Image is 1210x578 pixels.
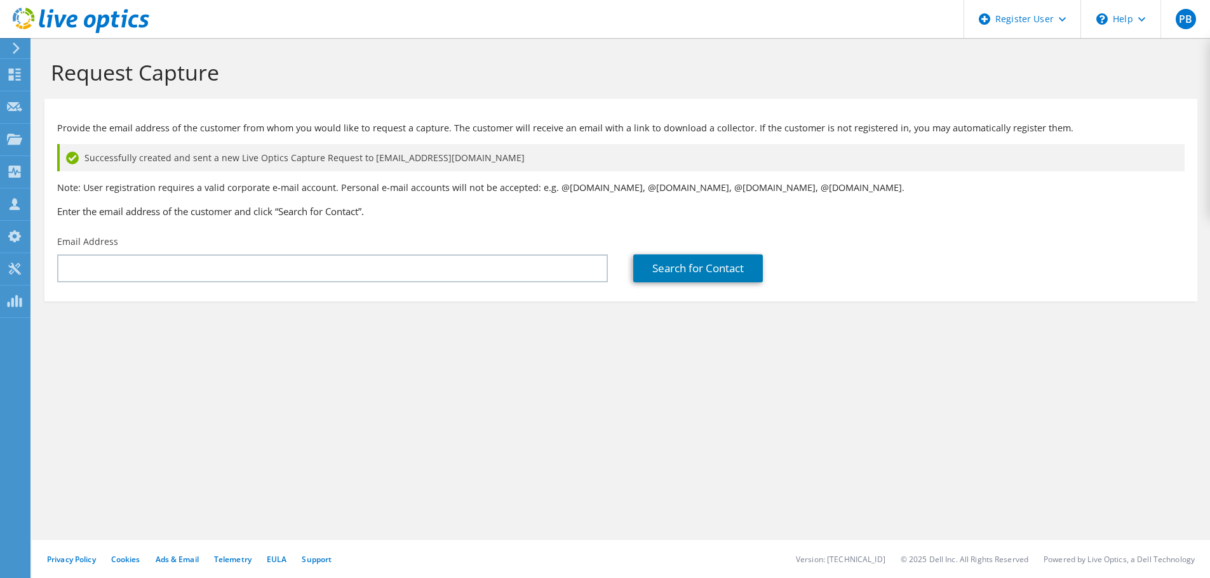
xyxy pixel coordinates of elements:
span: PB [1176,9,1196,29]
li: © 2025 Dell Inc. All Rights Reserved [901,554,1028,565]
label: Email Address [57,235,118,248]
h1: Request Capture [51,59,1185,86]
span: Successfully created and sent a new Live Optics Capture Request to [EMAIL_ADDRESS][DOMAIN_NAME] [84,151,525,165]
a: Ads & Email [156,554,199,565]
a: Search for Contact [633,254,763,282]
li: Version: [TECHNICAL_ID] [796,554,885,565]
li: Powered by Live Optics, a Dell Technology [1044,554,1195,565]
svg: \n [1096,13,1108,25]
p: Provide the email address of the customer from whom you would like to request a capture. The cust... [57,121,1185,135]
a: Cookies [111,554,140,565]
h3: Enter the email address of the customer and click “Search for Contact”. [57,204,1185,218]
a: Support [302,554,332,565]
a: Telemetry [214,554,252,565]
p: Note: User registration requires a valid corporate e-mail account. Personal e-mail accounts will ... [57,181,1185,195]
a: EULA [267,554,286,565]
a: Privacy Policy [47,554,96,565]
